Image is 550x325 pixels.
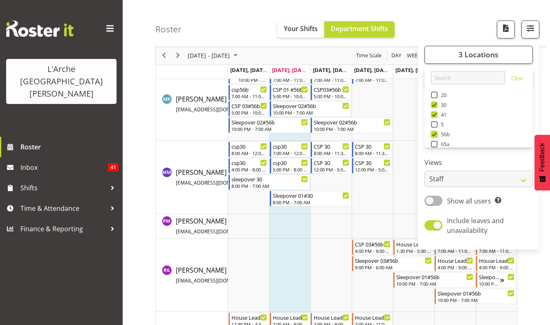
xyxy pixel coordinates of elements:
div: Sleepover 03#56b [355,256,432,264]
div: CSP 30 [355,142,391,150]
h4: Roster [155,25,182,34]
span: [DATE], [DATE] [313,66,350,74]
div: CSP 03#56b [231,102,267,110]
div: Michelle Muir"s event - csp30 Begin From Monday, August 18, 2025 at 4:00:00 PM GMT+12:00 Ends At ... [229,158,269,174]
div: sleepover 30 [231,175,308,183]
div: 8:00 AM - 11:30 AM [314,150,349,156]
div: Michelle Muir"s event - CSP 30 Begin From Thursday, August 21, 2025 at 12:00:00 PM GMT+12:00 Ends... [352,158,393,174]
div: 10:00 PM - 7:00 AM [438,297,514,303]
span: Show all users [447,196,491,205]
div: 10:00 PM - 7:00 AM [314,126,391,132]
div: 8:00 AM - 12:00 PM [231,150,267,156]
div: CSP 03#56b [355,240,391,248]
input: Search [431,71,505,84]
div: Sleepover 01#56b [396,273,473,281]
div: 9:00 PM - 6:00 AM [355,264,432,271]
div: csp56b [231,85,267,93]
span: Week [406,51,422,61]
button: Next [173,51,184,61]
button: 3 Locations [424,46,533,64]
div: 7:00 AM - 11:00 AM [355,77,391,83]
div: Rob Goulton"s event - Sleepover 01#56b Begin From Saturday, August 23, 2025 at 10:00:00 PM GMT+12... [435,289,516,304]
a: Clear [511,74,523,84]
div: previous period [157,47,171,64]
div: 5:00 PM - 10:00 PM [231,109,267,116]
div: Sleepover 01#56b [438,289,514,297]
a: [PERSON_NAME][EMAIL_ADDRESS][DOMAIN_NAME] [176,167,290,187]
div: 4:00 PM - 8:00 PM [231,166,267,173]
span: 5 [438,121,444,128]
div: Michelle Kohnen"s event - CSP 03#56b Begin From Monday, August 18, 2025 at 5:00:00 PM GMT+12:00 E... [229,101,269,117]
span: Feedback [539,143,546,172]
div: House Leader 03#56b [479,256,514,264]
span: 41 [438,111,447,118]
div: Michelle Kohnen"s event - CSP03#56b Begin From Wednesday, August 20, 2025 at 5:00:00 PM GMT+12:00... [311,85,351,100]
span: Inbox [20,161,108,174]
button: Previous [159,51,170,61]
span: [EMAIL_ADDRESS][DOMAIN_NAME] [176,277,257,284]
div: 10:00 PM - 7:00 AM [273,109,350,116]
div: 8:00 PM - 7:00 AM [273,199,350,205]
div: Sleepover 02#56b [314,118,391,126]
div: Sleepover 01#30 [273,191,350,199]
div: 5:00 PM - 8:00 PM [273,166,308,173]
div: 10:00 PM - 7:00 AM [396,280,473,287]
div: House Leader 01#41 [231,313,267,321]
div: House Leader 01#56b [396,240,432,248]
div: csp30 [273,158,308,167]
div: Rob Goulton"s event - House Leader 01#56b Begin From Friday, August 22, 2025 at 1:30:00 PM GMT+12... [393,239,434,255]
div: 7:00 AM - 11:00 AM [314,77,349,83]
div: 1:30 PM - 5:30 PM [396,248,432,254]
button: Time Scale [355,51,383,61]
div: August 18 - 24, 2025 [185,47,242,64]
div: 7:00 AM - 12:00 PM [273,150,308,156]
button: Filter Shifts [521,20,539,38]
span: [PERSON_NAME] [176,95,290,113]
div: Rob Goulton"s event - Sleepover 01#56b Begin From Sunday, August 24, 2025 at 10:00:00 PM GMT+12:0... [476,272,516,288]
div: 8:00 AM - 11:30 AM [355,150,391,156]
div: 12:00 PM - 5:00 PM [355,166,391,173]
span: [PERSON_NAME] [176,217,328,235]
div: House Leader 02#41 [273,313,308,321]
span: Time Scale [355,51,382,61]
span: Department Shifts [331,24,388,33]
button: Department Shifts [324,21,395,38]
div: 12:00 PM - 5:00 PM [314,166,349,173]
div: Michelle Muir"s event - CSP 30 Begin From Thursday, August 21, 2025 at 8:00:00 AM GMT+12:00 Ends ... [352,142,393,157]
a: [PERSON_NAME][EMAIL_ADDRESS][DOMAIN_NAME][PERSON_NAME] [176,216,328,236]
button: Timeline Day [390,51,403,61]
span: Shifts [20,182,106,194]
div: Rob Goulton"s event - Sleepover 03#56b Begin From Thursday, August 21, 2025 at 9:00:00 PM GMT+12:... [352,256,434,271]
button: Download a PDF of the roster according to the set date range. [497,20,515,38]
div: 7:00 AM - 11:00 AM [231,93,267,99]
div: 5:00 PM - 10:00 PM [314,93,349,99]
div: Michelle Muir"s event - sleepover 30 Begin From Monday, August 18, 2025 at 8:00:00 PM GMT+12:00 E... [229,174,310,190]
div: Michelle Kohnen"s event - Sleepover 02#56b Begin From Monday, August 18, 2025 at 10:00:00 PM GMT+... [229,117,310,133]
div: Michelle Kohnen"s event - CSP 01 #56B Begin From Tuesday, August 19, 2025 at 5:00:00 PM GMT+12:00... [270,85,310,100]
div: 7:00 AM - 11:00 AM [438,248,473,254]
span: [EMAIL_ADDRESS][DOMAIN_NAME] [176,179,257,186]
div: csp30 [231,158,267,167]
div: 10:00 PM - 7:00 AM [238,77,267,83]
div: CSP03#56b [314,85,349,93]
span: [DATE] - [DATE] [187,51,231,61]
div: Michelle Muir"s event - CSP 30 Begin From Wednesday, August 20, 2025 at 12:00:00 PM GMT+12:00 End... [311,158,351,174]
td: Priyadharshini Mani resource [156,214,228,239]
div: next period [171,47,185,64]
span: 65a [438,141,450,147]
button: Feedback - Show survey [534,135,550,190]
div: 4:00 PM - 9:00 PM [479,264,514,271]
div: CSP 30 [314,142,349,150]
div: House Leader 03#41 [314,313,349,321]
td: Rob Goulton resource [156,239,228,312]
div: Sleepover 01#56b [479,273,500,281]
span: 30 [438,102,447,108]
div: Michelle Muir"s event - csp30 Begin From Tuesday, August 19, 2025 at 7:00:00 AM GMT+12:00 Ends At... [270,142,310,157]
span: [PERSON_NAME] [176,266,290,284]
label: Views [424,158,533,168]
span: [DATE], [DATE] [395,66,433,74]
div: CSP 30 [314,158,349,167]
div: 7:00 AM - 11:00 AM [273,77,308,83]
span: [EMAIL_ADDRESS][DOMAIN_NAME][PERSON_NAME] [176,228,296,235]
td: Michelle Kohnen resource [156,68,228,141]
